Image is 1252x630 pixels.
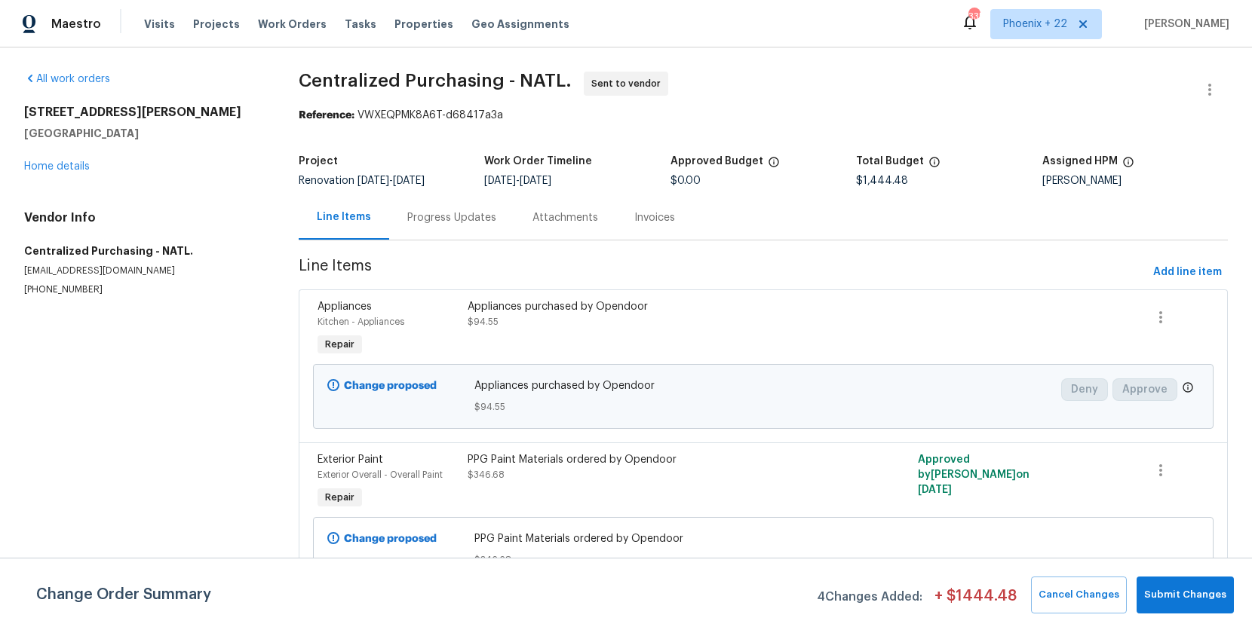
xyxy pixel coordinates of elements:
span: Line Items [299,258,1147,286]
span: Exterior Paint [318,454,383,465]
h5: Centralized Purchasing - NATL. [24,243,262,258]
a: Home details [24,161,90,172]
h5: Project [299,156,338,167]
span: Tasks [345,19,376,29]
span: [DATE] [484,176,516,186]
span: [PERSON_NAME] [1138,17,1229,32]
h5: Approved Budget [670,156,763,167]
span: $94.55 [474,399,1053,414]
a: All work orders [24,74,110,84]
div: [PERSON_NAME] [1042,176,1228,186]
span: Kitchen - Appliances [318,317,404,326]
span: Sent to vendor [591,76,667,91]
span: Repair [319,337,361,352]
button: Add line item [1147,258,1228,286]
span: Cancel Changes [1039,586,1119,604]
span: Work Orders [258,17,327,32]
p: [EMAIL_ADDRESS][DOMAIN_NAME] [24,265,262,277]
button: Deny [1061,378,1108,401]
button: Submit Changes [1137,576,1234,613]
span: Centralized Purchasing - NATL. [299,72,572,90]
span: [DATE] [393,176,425,186]
span: Approved by [PERSON_NAME] on [918,454,1030,495]
span: The total cost of line items that have been proposed by Opendoor. This sum includes line items th... [928,156,941,176]
span: + $ 1444.48 [934,589,1017,613]
div: Line Items [317,209,371,225]
div: Invoices [634,210,675,225]
span: $1,444.48 [856,176,908,186]
span: $346.68 [468,470,505,479]
span: Change Order Summary [36,576,211,613]
span: [DATE] [918,485,952,495]
span: The total cost of line items that have been approved by both Opendoor and the Trade Partner. This... [768,156,780,176]
span: Add line item [1153,263,1222,282]
span: 4 Changes Added: [817,583,922,613]
button: Cancel Changes [1031,576,1127,613]
span: Submit Changes [1144,586,1226,604]
span: The hpm assigned to this work order. [1122,156,1134,176]
div: Attachments [532,210,598,225]
span: $94.55 [468,317,499,326]
button: Approve [1112,378,1177,401]
b: Change proposed [344,381,437,391]
span: Projects [193,17,240,32]
span: Phoenix + 22 [1003,17,1067,32]
span: - [484,176,551,186]
span: Maestro [51,17,101,32]
span: PPG Paint Materials ordered by Opendoor [474,531,1053,546]
span: Only a market manager or an area construction manager can approve [1182,381,1194,397]
p: [PHONE_NUMBER] [24,283,262,296]
h5: Assigned HPM [1042,156,1118,167]
h5: [GEOGRAPHIC_DATA] [24,126,262,141]
b: Reference: [299,110,354,121]
div: VWXEQPMK8A6T-d68417a3a [299,108,1228,123]
span: Geo Assignments [471,17,569,32]
span: Renovation [299,176,425,186]
span: Visits [144,17,175,32]
span: Appliances [318,301,372,312]
span: - [357,176,425,186]
h5: Work Order Timeline [484,156,592,167]
h2: [STREET_ADDRESS][PERSON_NAME] [24,105,262,120]
span: Properties [394,17,453,32]
h5: Total Budget [856,156,924,167]
div: Appliances purchased by Opendoor [468,299,834,314]
h4: Vendor Info [24,210,262,225]
div: PPG Paint Materials ordered by Opendoor [468,452,834,467]
span: [DATE] [357,176,389,186]
div: Progress Updates [407,210,496,225]
span: $346.68 [474,552,1053,567]
span: Exterior Overall - Overall Paint [318,470,443,479]
b: Change proposed [344,534,437,544]
span: [DATE] [520,176,551,186]
div: 335 [968,9,979,24]
span: Repair [319,490,361,505]
span: Appliances purchased by Opendoor [474,378,1053,393]
span: $0.00 [670,176,701,186]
